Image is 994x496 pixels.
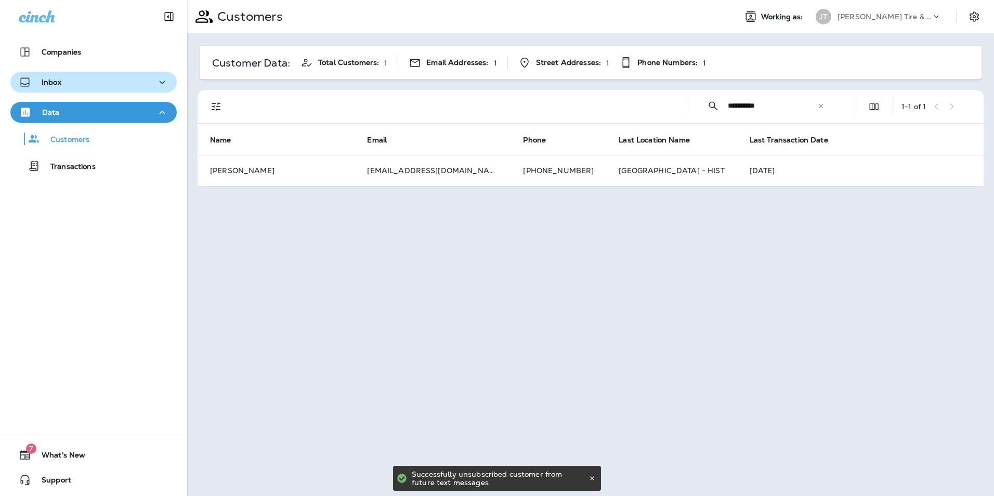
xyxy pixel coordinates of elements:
[637,58,698,67] span: Phone Numbers:
[42,108,60,116] p: Data
[10,128,177,150] button: Customers
[31,451,85,463] span: What's New
[384,59,387,67] p: 1
[619,135,703,145] span: Last Location Name
[750,136,828,145] span: Last Transaction Date
[606,59,609,67] p: 1
[750,135,842,145] span: Last Transaction Date
[210,135,245,145] span: Name
[198,155,355,186] td: [PERSON_NAME]
[523,136,546,145] span: Phone
[10,102,177,123] button: Data
[10,72,177,93] button: Inbox
[703,59,706,67] p: 1
[619,166,724,175] span: [GEOGRAPHIC_DATA] - HIST
[864,96,884,117] button: Edit Fields
[10,469,177,490] button: Support
[703,96,724,116] button: Collapse Search
[355,155,511,186] td: [EMAIL_ADDRESS][DOMAIN_NAME]
[213,9,283,24] p: Customers
[10,42,177,62] button: Companies
[210,136,231,145] span: Name
[536,58,601,67] span: Street Addresses:
[494,59,497,67] p: 1
[737,155,984,186] td: [DATE]
[40,135,89,145] p: Customers
[412,466,586,491] div: Successfully unsubscribed customer from future text messages
[10,445,177,465] button: 7What's New
[761,12,805,21] span: Working as:
[42,48,81,56] p: Companies
[367,135,400,145] span: Email
[965,7,984,26] button: Settings
[154,6,184,27] button: Collapse Sidebar
[40,162,96,172] p: Transactions
[31,476,71,488] span: Support
[901,102,926,111] div: 1 - 1 of 1
[619,136,690,145] span: Last Location Name
[212,59,290,67] p: Customer Data:
[523,135,559,145] span: Phone
[26,443,36,454] span: 7
[838,12,931,21] p: [PERSON_NAME] Tire & Auto
[42,78,61,86] p: Inbox
[206,96,227,117] button: Filters
[511,155,606,186] td: [PHONE_NUMBER]
[10,155,177,177] button: Transactions
[367,136,387,145] span: Email
[816,9,831,24] div: JT
[426,58,488,67] span: Email Addresses:
[318,58,379,67] span: Total Customers:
